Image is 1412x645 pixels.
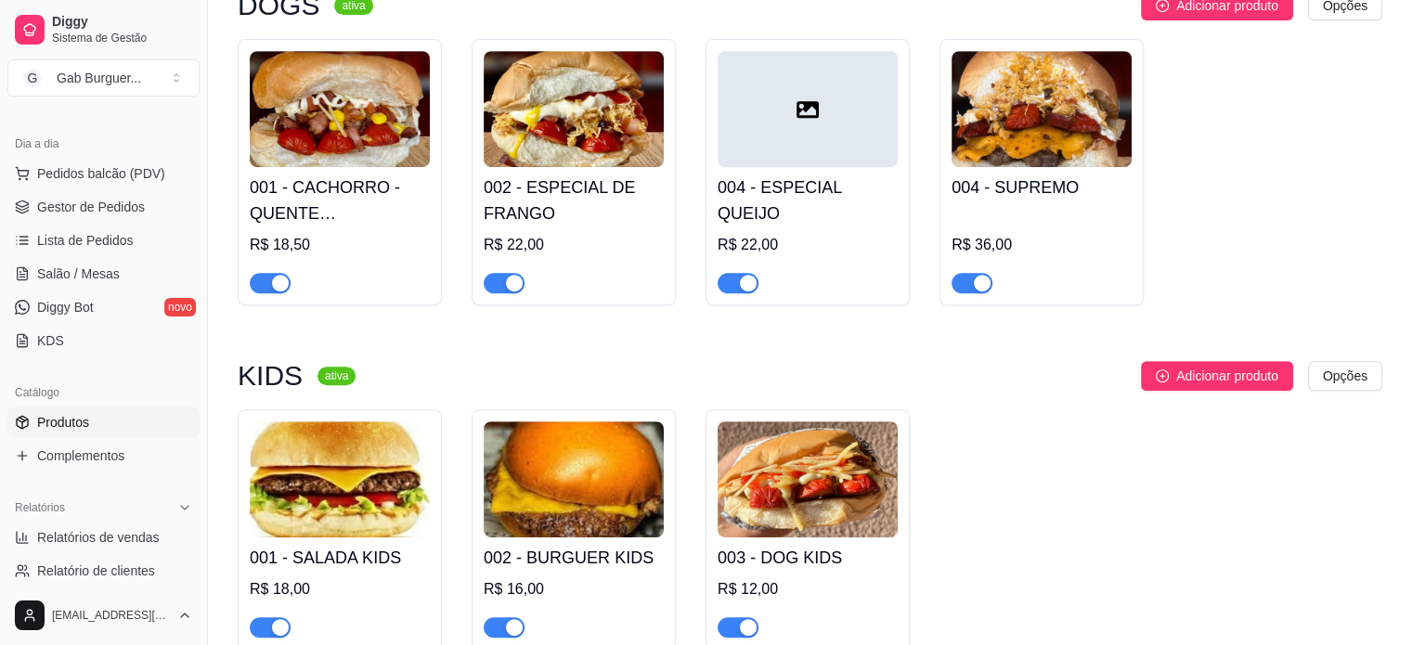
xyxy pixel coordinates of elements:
span: Diggy [52,14,192,31]
a: Produtos [7,407,200,437]
h4: 004 - ESPECIAL QUEIJO [718,174,898,226]
span: Relatórios [15,500,65,515]
img: product-image [952,51,1132,167]
span: [EMAIL_ADDRESS][DOMAIN_NAME] [52,608,170,623]
h4: 001 - SALADA KIDS [250,545,430,571]
span: Pedidos balcão (PDV) [37,164,165,183]
a: Lista de Pedidos [7,226,200,255]
div: R$ 36,00 [952,234,1132,256]
span: Opções [1323,366,1367,386]
h4: 002 - ESPECIAL DE FRANGO [484,174,664,226]
a: KDS [7,326,200,355]
span: Relatório de clientes [37,561,155,580]
span: G [23,69,42,87]
a: Complementos [7,441,200,471]
span: Lista de Pedidos [37,231,134,250]
h4: 004 - SUPREMO [952,174,1132,200]
h4: 002 - BURGUER KIDS [484,545,664,571]
span: Diggy Bot [37,298,94,316]
div: Catálogo [7,378,200,407]
img: product-image [250,421,430,537]
span: KDS [37,331,64,350]
img: product-image [718,421,898,537]
span: Salão / Mesas [37,264,120,283]
a: Gestor de Pedidos [7,192,200,222]
span: Sistema de Gestão [52,31,192,45]
span: Relatórios de vendas [37,528,160,547]
sup: ativa [317,367,356,385]
div: Dia a dia [7,129,200,159]
span: Complementos [37,446,124,465]
a: Salão / Mesas [7,259,200,289]
span: Gestor de Pedidos [37,198,145,216]
a: Relatório de clientes [7,556,200,586]
a: Relatórios de vendas [7,522,200,552]
div: R$ 12,00 [718,578,898,600]
h4: 001 - CACHORRO - QUENTE TRADICIONAL [250,174,430,226]
div: Gab Burguer ... [57,69,141,87]
span: Produtos [37,413,89,432]
div: R$ 22,00 [718,234,898,256]
button: Pedidos balcão (PDV) [7,159,200,188]
div: R$ 18,50 [250,234,430,256]
button: Select a team [7,59,200,97]
h3: KIDS [238,365,303,387]
h4: 003 - DOG KIDS [718,545,898,571]
div: R$ 16,00 [484,578,664,600]
button: Opções [1308,361,1382,391]
img: product-image [484,421,664,537]
a: Diggy Botnovo [7,292,200,322]
img: product-image [250,51,430,167]
span: Adicionar produto [1176,366,1278,386]
div: R$ 18,00 [250,578,430,600]
button: Adicionar produto [1141,361,1293,391]
a: DiggySistema de Gestão [7,7,200,52]
button: [EMAIL_ADDRESS][DOMAIN_NAME] [7,593,200,638]
img: product-image [484,51,664,167]
div: R$ 22,00 [484,234,664,256]
span: plus-circle [1156,369,1169,382]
